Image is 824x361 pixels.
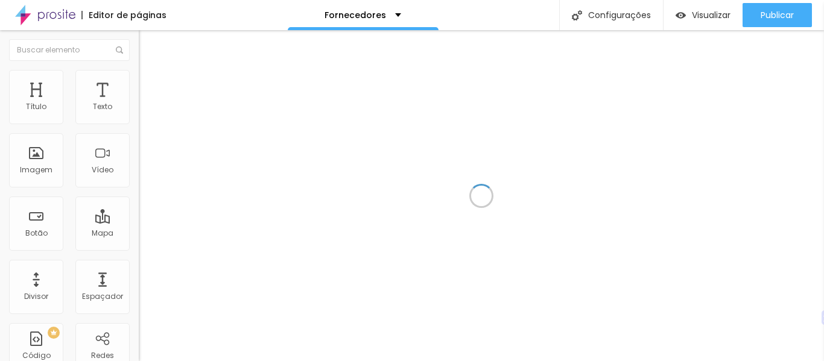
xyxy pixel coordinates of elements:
[24,292,48,301] div: Divisor
[116,46,123,54] img: Icone
[743,3,812,27] button: Publicar
[676,10,686,20] img: view-1.svg
[82,292,123,301] div: Espaçador
[81,11,166,19] div: Editor de páginas
[325,11,386,19] p: Fornecedores
[572,10,582,20] img: Icone
[692,10,731,20] span: Visualizar
[93,102,112,111] div: Texto
[25,229,48,237] div: Botão
[664,3,743,27] button: Visualizar
[9,39,130,61] input: Buscar elemento
[92,166,113,174] div: Vídeo
[761,10,794,20] span: Publicar
[20,166,52,174] div: Imagem
[92,229,113,237] div: Mapa
[26,102,46,111] div: Título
